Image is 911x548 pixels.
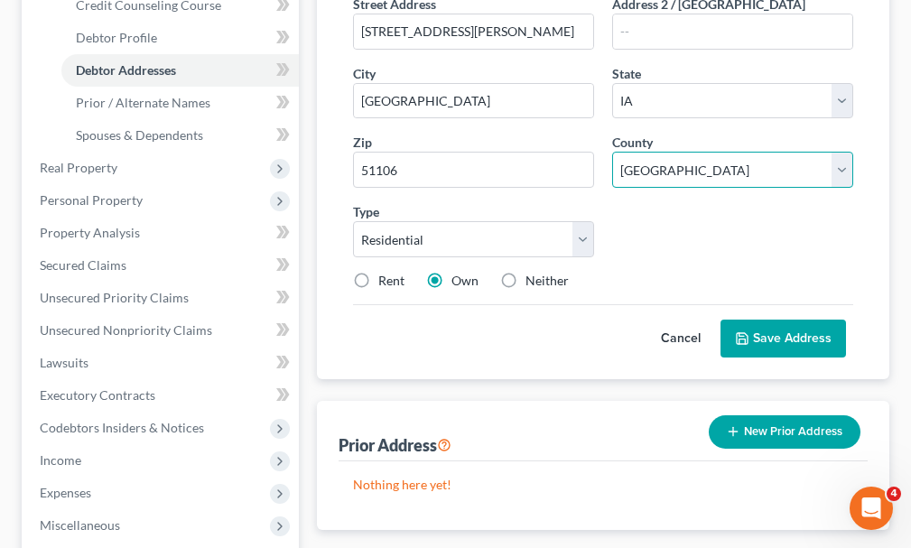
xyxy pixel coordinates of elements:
[25,347,299,379] a: Lawsuits
[354,84,593,118] input: Enter city...
[378,272,404,290] label: Rent
[76,62,176,78] span: Debtor Addresses
[25,217,299,249] a: Property Analysis
[641,320,720,357] button: Cancel
[525,272,569,290] label: Neither
[40,485,91,500] span: Expenses
[25,314,299,347] a: Unsecured Nonpriority Claims
[353,66,376,81] span: City
[353,202,379,221] label: Type
[40,452,81,468] span: Income
[40,290,189,305] span: Unsecured Priority Claims
[40,192,143,208] span: Personal Property
[720,320,846,358] button: Save Address
[76,30,157,45] span: Debtor Profile
[40,387,155,403] span: Executory Contracts
[451,272,479,290] label: Own
[76,95,210,110] span: Prior / Alternate Names
[850,487,893,530] iframe: Intercom live chat
[61,119,299,152] a: Spouses & Dependents
[353,152,594,188] input: XXXXX
[61,87,299,119] a: Prior / Alternate Names
[61,22,299,54] a: Debtor Profile
[353,135,372,150] span: Zip
[612,66,641,81] span: State
[339,434,451,456] div: Prior Address
[612,135,653,150] span: County
[354,14,593,49] input: Enter street address
[40,257,126,273] span: Secured Claims
[887,487,901,501] span: 4
[76,127,203,143] span: Spouses & Dependents
[353,476,853,494] p: Nothing here yet!
[40,355,88,370] span: Lawsuits
[25,379,299,412] a: Executory Contracts
[40,225,140,240] span: Property Analysis
[40,517,120,533] span: Miscellaneous
[61,54,299,87] a: Debtor Addresses
[709,415,860,449] button: New Prior Address
[25,282,299,314] a: Unsecured Priority Claims
[40,160,117,175] span: Real Property
[40,322,212,338] span: Unsecured Nonpriority Claims
[25,249,299,282] a: Secured Claims
[613,14,852,49] input: --
[40,420,204,435] span: Codebtors Insiders & Notices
